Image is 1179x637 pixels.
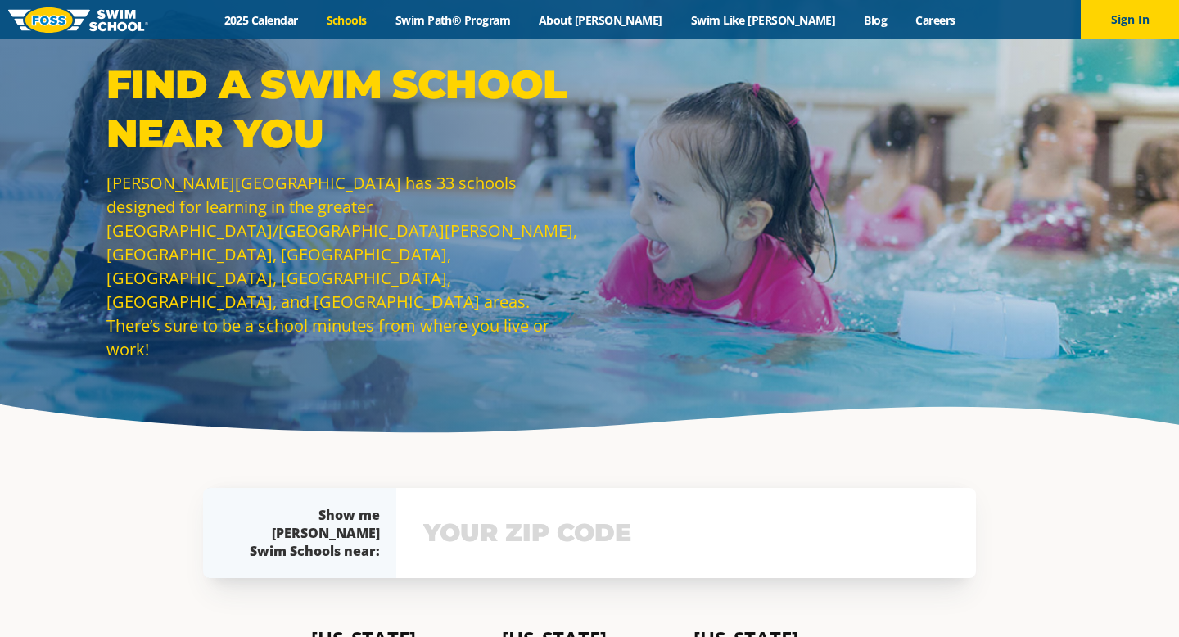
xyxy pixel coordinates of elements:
[106,171,581,361] p: [PERSON_NAME][GEOGRAPHIC_DATA] has 33 schools designed for learning in the greater [GEOGRAPHIC_DA...
[106,60,581,158] p: Find a Swim School Near You
[419,509,953,557] input: YOUR ZIP CODE
[210,12,312,28] a: 2025 Calendar
[525,12,677,28] a: About [PERSON_NAME]
[236,506,380,560] div: Show me [PERSON_NAME] Swim Schools near:
[8,7,148,33] img: FOSS Swim School Logo
[676,12,850,28] a: Swim Like [PERSON_NAME]
[381,12,524,28] a: Swim Path® Program
[901,12,969,28] a: Careers
[312,12,381,28] a: Schools
[850,12,901,28] a: Blog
